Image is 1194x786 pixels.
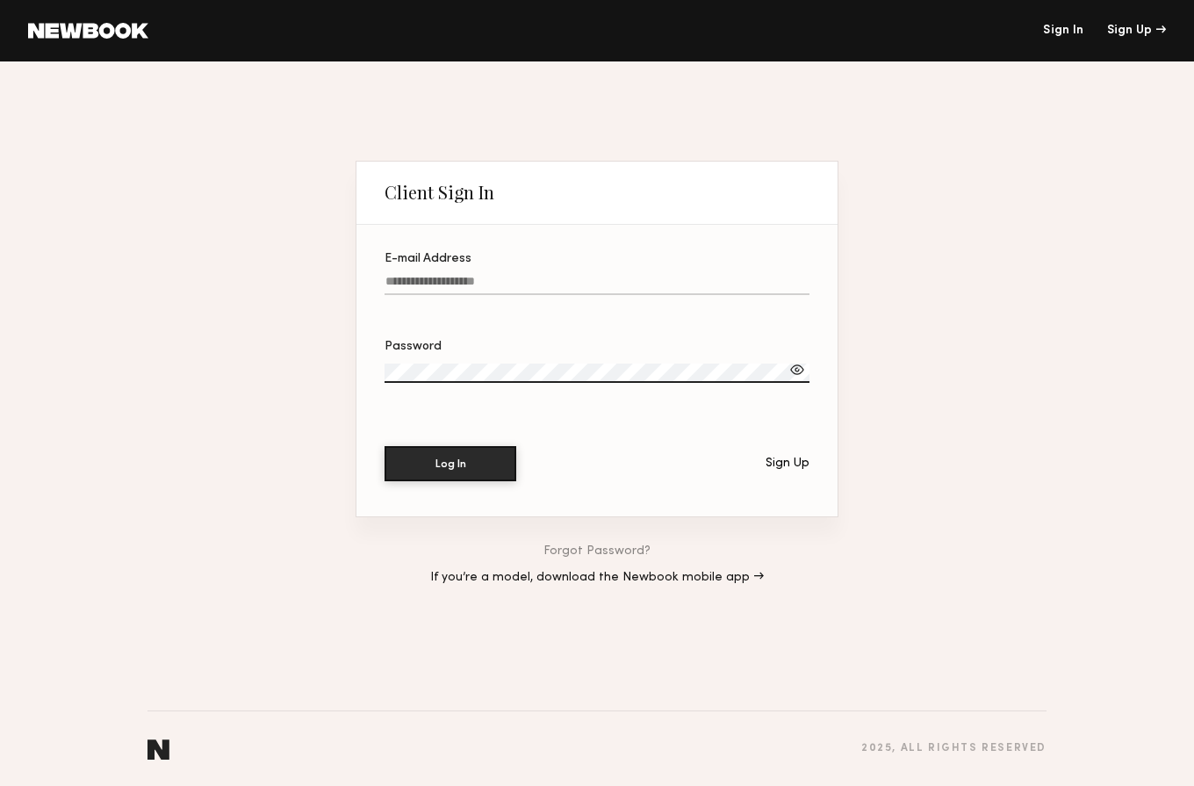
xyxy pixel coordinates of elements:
a: If you’re a model, download the Newbook mobile app → [430,572,764,584]
a: Sign In [1043,25,1083,37]
button: Log In [385,446,516,481]
div: Sign Up [766,458,809,470]
div: Sign Up [1107,25,1166,37]
div: E-mail Address [385,253,809,265]
div: 2025 , all rights reserved [861,743,1047,754]
input: E-mail Address [385,275,809,295]
input: Password [385,364,809,383]
div: Client Sign In [385,182,494,203]
div: Password [385,341,809,353]
a: Forgot Password? [543,545,651,558]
